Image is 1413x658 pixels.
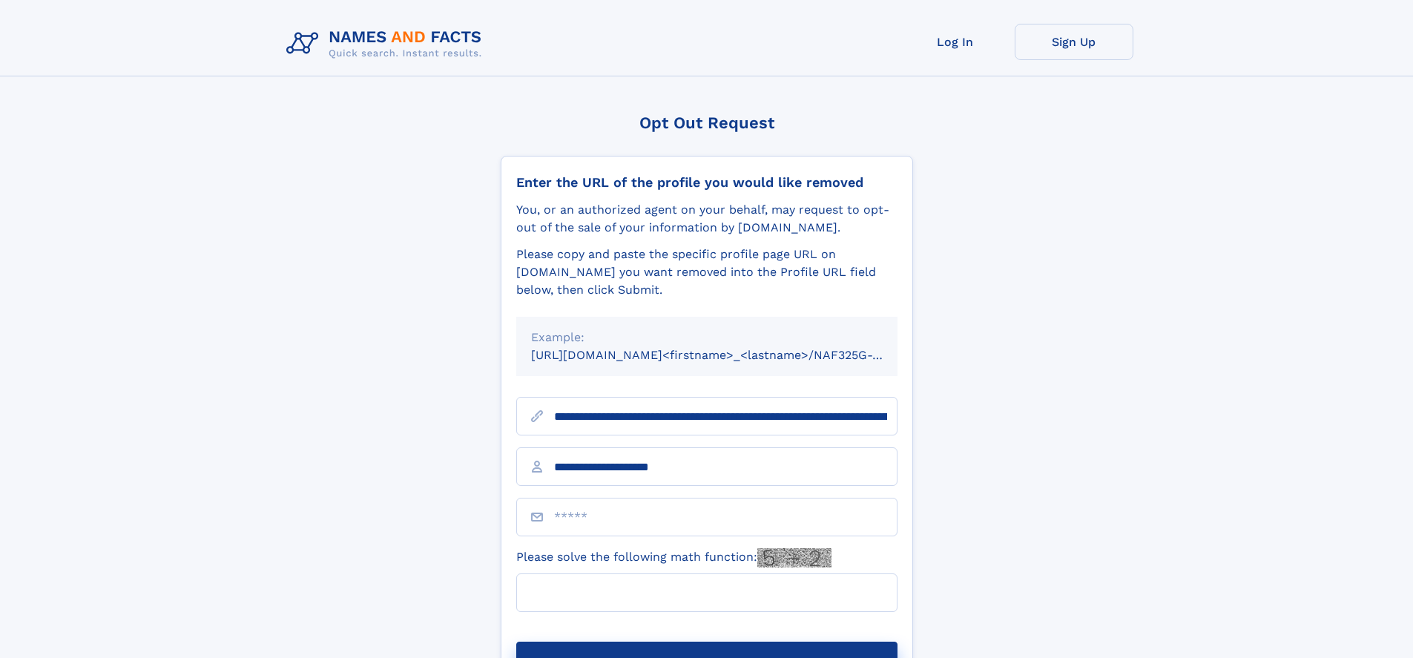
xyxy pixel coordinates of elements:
[531,329,883,346] div: Example:
[516,548,831,567] label: Please solve the following math function:
[516,174,897,191] div: Enter the URL of the profile you would like removed
[896,24,1015,60] a: Log In
[531,348,926,362] small: [URL][DOMAIN_NAME]<firstname>_<lastname>/NAF325G-xxxxxxxx
[516,246,897,299] div: Please copy and paste the specific profile page URL on [DOMAIN_NAME] you want removed into the Pr...
[516,201,897,237] div: You, or an authorized agent on your behalf, may request to opt-out of the sale of your informatio...
[1015,24,1133,60] a: Sign Up
[280,24,494,64] img: Logo Names and Facts
[501,113,913,132] div: Opt Out Request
